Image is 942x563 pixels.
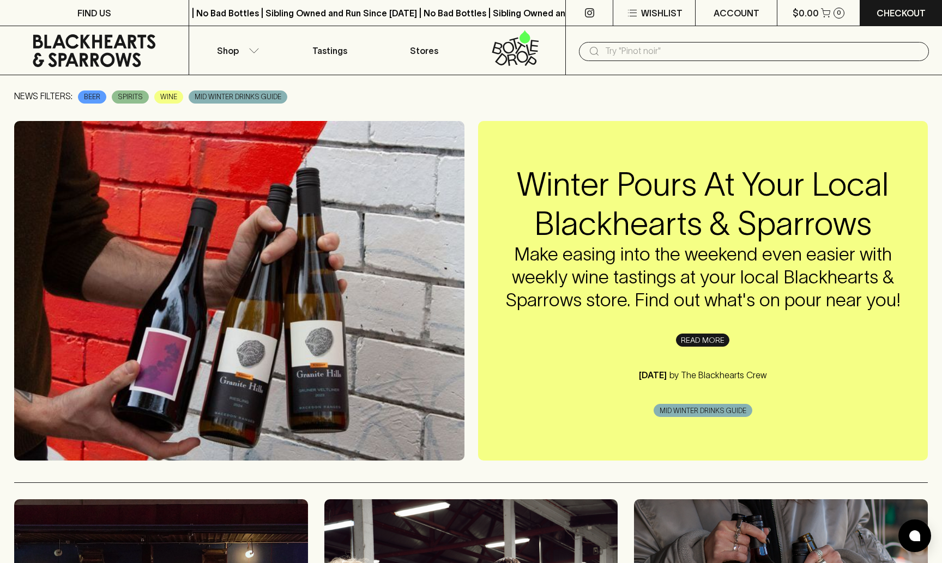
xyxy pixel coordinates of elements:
[189,26,283,75] button: Shop
[877,7,926,20] p: Checkout
[410,44,438,57] p: Stores
[14,121,464,461] img: _MG_3334.jpg
[641,7,683,20] p: Wishlist
[500,165,907,243] h2: Winter Pours At Your Local Blackhearts & Sparrows
[217,44,239,57] p: Shop
[714,7,759,20] p: ACCOUNT
[14,89,73,105] p: NEWS FILTERS:
[667,370,767,380] p: by The Blackhearts Crew
[283,26,377,75] a: Tastings
[77,7,111,20] p: FIND US
[639,370,667,380] p: [DATE]
[605,43,920,60] input: Try "Pinot noir"
[155,92,183,102] span: WINE
[377,26,472,75] a: Stores
[793,7,819,20] p: $0.00
[909,530,920,541] img: bubble-icon
[78,92,106,102] span: BEER
[189,92,287,102] span: MID WINTER DRINKS GUIDE
[500,243,907,312] h4: Make easing into the weekend even easier with weekly wine tastings at your local Blackhearts & Sp...
[654,405,752,416] span: MID WINTER DRINKS GUIDE
[676,334,729,347] a: READ MORE
[837,10,841,16] p: 0
[112,92,148,102] span: SPIRITS
[312,44,347,57] p: Tastings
